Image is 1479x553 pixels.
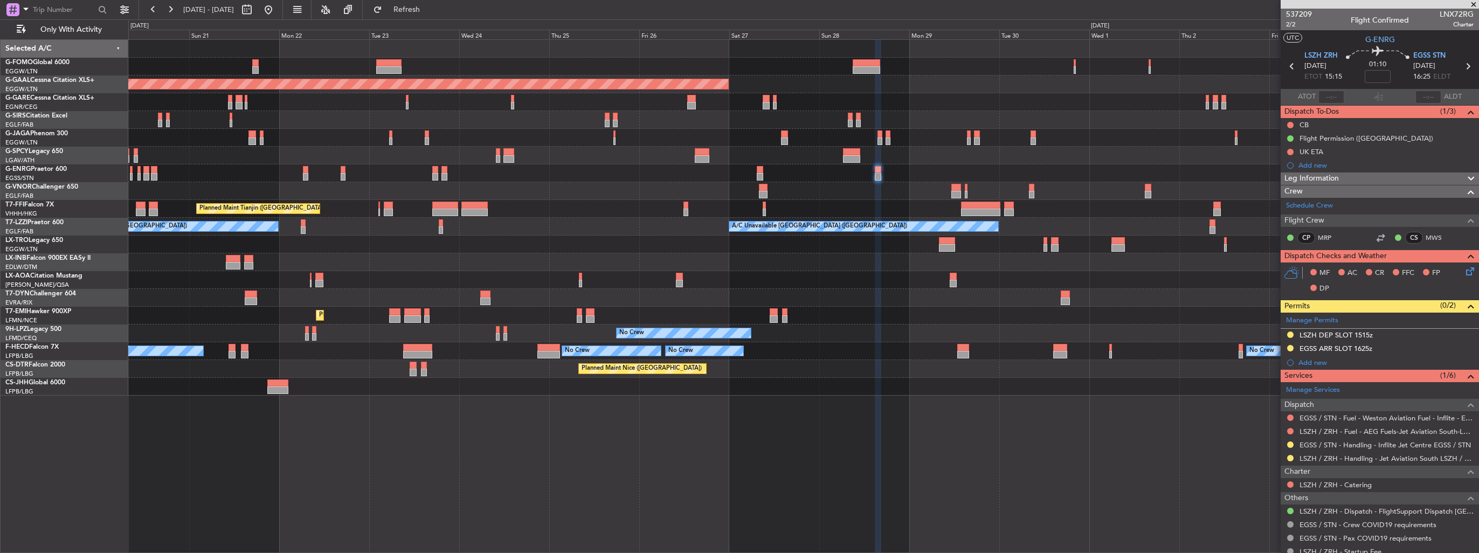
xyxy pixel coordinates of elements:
a: LSZH / ZRH - Dispatch - FlightSupport Dispatch [GEOGRAPHIC_DATA] [1300,507,1474,516]
a: EGLF/FAB [5,192,33,200]
span: Only With Activity [28,26,114,33]
span: Charter [1440,20,1474,29]
span: Leg Information [1284,172,1339,185]
span: FP [1432,268,1440,279]
a: EGSS / STN - Crew COVID19 requirements [1300,520,1436,529]
a: MWS [1426,233,1450,243]
a: EGGW/LTN [5,139,38,147]
span: LX-TRO [5,237,29,244]
div: [DATE] [1091,22,1109,31]
span: Dispatch To-Dos [1284,106,1339,118]
span: AC [1347,268,1357,279]
span: (1/3) [1440,106,1456,117]
div: Sun 28 [819,30,909,39]
span: F-HECD [5,344,29,350]
a: LFPB/LBG [5,370,33,378]
a: EGGW/LTN [5,67,38,75]
a: CS-DTRFalcon 2000 [5,362,65,368]
a: EGLF/FAB [5,227,33,236]
span: ATOT [1298,92,1316,102]
a: G-JAGAPhenom 300 [5,130,68,137]
div: CB [1300,120,1309,129]
span: [DATE] [1413,61,1435,72]
a: EGSS / STN - Pax COVID19 requirements [1300,534,1432,543]
a: MRP [1318,233,1342,243]
a: LFMD/CEQ [5,334,37,342]
div: CP [1297,232,1315,244]
div: Mon 22 [279,30,369,39]
div: [DATE] [130,22,149,31]
div: Planned Maint Tianjin ([GEOGRAPHIC_DATA]) [199,201,325,217]
a: G-VNORChallenger 650 [5,184,78,190]
span: 16:25 [1413,72,1430,82]
span: T7-EMI [5,308,26,315]
div: Tue 23 [369,30,459,39]
span: CS-JHH [5,379,29,386]
a: EDLW/DTM [5,263,37,271]
div: No Crew [1249,343,1274,359]
a: G-FOMOGlobal 6000 [5,59,70,66]
a: 9H-LPZLegacy 500 [5,326,61,333]
div: Thu 2 [1179,30,1269,39]
span: G-ENRG [5,166,31,172]
span: Crew [1284,185,1303,198]
div: A/C Unavailable [GEOGRAPHIC_DATA] ([GEOGRAPHIC_DATA]) [732,218,907,234]
a: LGAV/ATH [5,156,34,164]
div: Fri 3 [1269,30,1359,39]
span: CS-DTR [5,362,29,368]
a: T7-FFIFalcon 7X [5,202,54,208]
span: G-ENRG [1365,34,1395,45]
span: 537209 [1286,9,1312,20]
a: CS-JHHGlobal 6000 [5,379,65,386]
div: Planned Maint Nice ([GEOGRAPHIC_DATA]) [582,361,702,377]
a: LFPB/LBG [5,352,33,360]
a: EGNR/CEG [5,103,38,111]
span: Dispatch [1284,399,1314,411]
a: LSZH / ZRH - Fuel - AEG Fuels-Jet Aviation South-LSZH/ZRH [1300,427,1474,436]
a: LX-TROLegacy 650 [5,237,63,244]
span: Services [1284,370,1312,382]
a: G-SPCYLegacy 650 [5,148,63,155]
a: EGGW/LTN [5,245,38,253]
input: Trip Number [33,2,95,18]
span: (1/6) [1440,370,1456,381]
a: T7-EMIHawker 900XP [5,308,71,315]
span: FFC [1402,268,1414,279]
span: T7-LZZI [5,219,27,226]
a: G-GAALCessna Citation XLS+ [5,77,94,84]
span: DP [1319,284,1329,294]
span: 2/2 [1286,20,1312,29]
span: LNX72RG [1440,9,1474,20]
div: Fri 26 [639,30,729,39]
span: Flight Crew [1284,215,1324,227]
span: EGSS STN [1413,51,1446,61]
a: EGGW/LTN [5,85,38,93]
span: ELDT [1433,72,1450,82]
input: --:-- [1318,91,1344,103]
span: LX-INB [5,255,26,261]
div: EGSS ARR SLOT 1625z [1300,344,1372,353]
div: No Crew [565,343,590,359]
span: Refresh [384,6,430,13]
a: G-SIRSCitation Excel [5,113,67,119]
div: Planned Maint [GEOGRAPHIC_DATA] [319,307,422,323]
div: Wed 24 [459,30,549,39]
div: Flight Permission ([GEOGRAPHIC_DATA]) [1300,134,1433,143]
div: Sat 20 [99,30,189,39]
span: G-SIRS [5,113,26,119]
span: 01:10 [1369,59,1386,70]
a: EGSS/STN [5,174,34,182]
button: Only With Activity [12,21,117,38]
span: [DATE] - [DATE] [183,5,234,15]
span: Permits [1284,300,1310,313]
div: Add new [1298,161,1474,170]
div: Flight Confirmed [1351,15,1409,26]
a: LSZH / ZRH - Catering [1300,480,1372,489]
div: LSZH DEP SLOT 1515z [1300,330,1373,340]
span: LSZH ZRH [1304,51,1338,61]
a: EGSS / STN - Fuel - Weston Aviation Fuel - Inflite - EGSS / STN [1300,413,1474,423]
a: G-GARECessna Citation XLS+ [5,95,94,101]
a: Manage Services [1286,385,1340,396]
a: Schedule Crew [1286,201,1333,211]
a: LSZH / ZRH - Handling - Jet Aviation South LSZH / ZRH [1300,454,1474,463]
